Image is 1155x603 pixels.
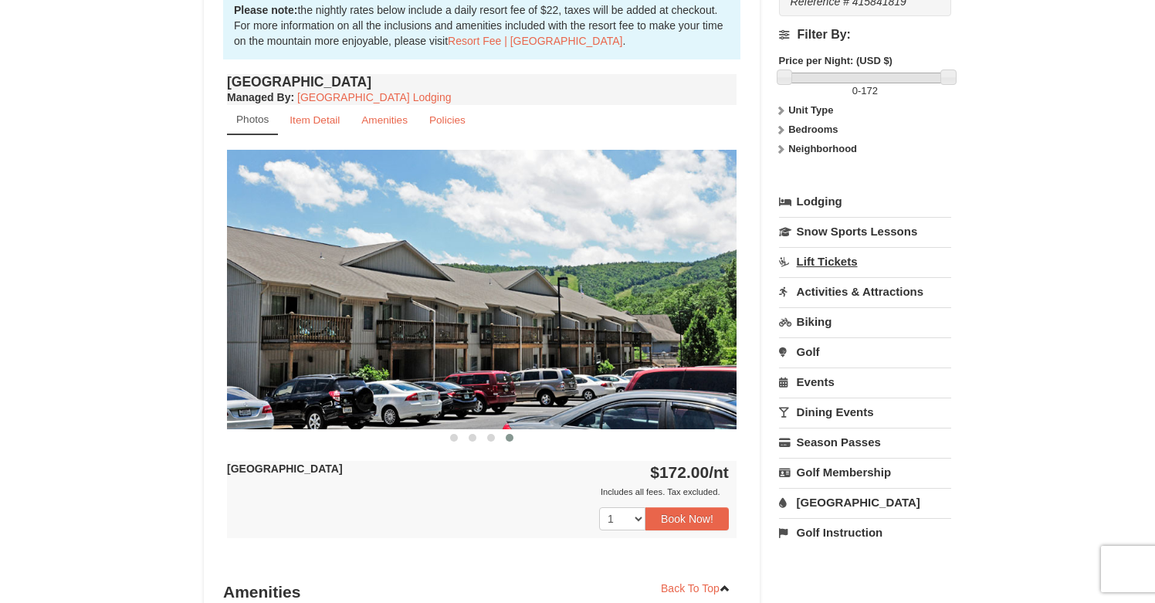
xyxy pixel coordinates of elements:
a: Golf Membership [779,458,951,486]
a: Back To Top [651,577,740,600]
small: Policies [429,114,466,126]
label: - [779,83,951,99]
a: Biking [779,307,951,336]
a: Golf Instruction [779,518,951,547]
a: Lift Tickets [779,247,951,276]
strong: Price per Night: (USD $) [779,55,892,66]
span: 172 [861,85,878,97]
small: Photos [236,113,269,125]
strong: : [227,91,294,103]
a: Season Passes [779,428,951,456]
a: Dining Events [779,398,951,426]
h4: [GEOGRAPHIC_DATA] [227,74,737,90]
strong: $172.00 [650,463,729,481]
span: /nt [709,463,729,481]
h4: Filter By: [779,28,951,42]
small: Item Detail [290,114,340,126]
a: Amenities [351,105,418,135]
a: Item Detail [279,105,350,135]
a: [GEOGRAPHIC_DATA] [779,488,951,517]
strong: Unit Type [788,104,833,116]
a: Lodging [779,188,951,215]
a: Snow Sports Lessons [779,217,951,246]
span: Managed By [227,91,290,103]
small: Amenities [361,114,408,126]
strong: Bedrooms [788,124,838,135]
button: Book Now! [645,507,729,530]
a: Photos [227,105,278,135]
a: Golf [779,337,951,366]
div: Includes all fees. Tax excluded. [227,484,729,500]
strong: Neighborhood [788,143,857,154]
span: 0 [852,85,858,97]
img: 18876286-40-c42fb63f.jpg [227,150,737,429]
strong: Please note: [234,4,297,16]
a: Policies [419,105,476,135]
a: [GEOGRAPHIC_DATA] Lodging [297,91,451,103]
strong: [GEOGRAPHIC_DATA] [227,462,343,475]
a: Resort Fee | [GEOGRAPHIC_DATA] [448,35,622,47]
a: Activities & Attractions [779,277,951,306]
a: Events [779,368,951,396]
